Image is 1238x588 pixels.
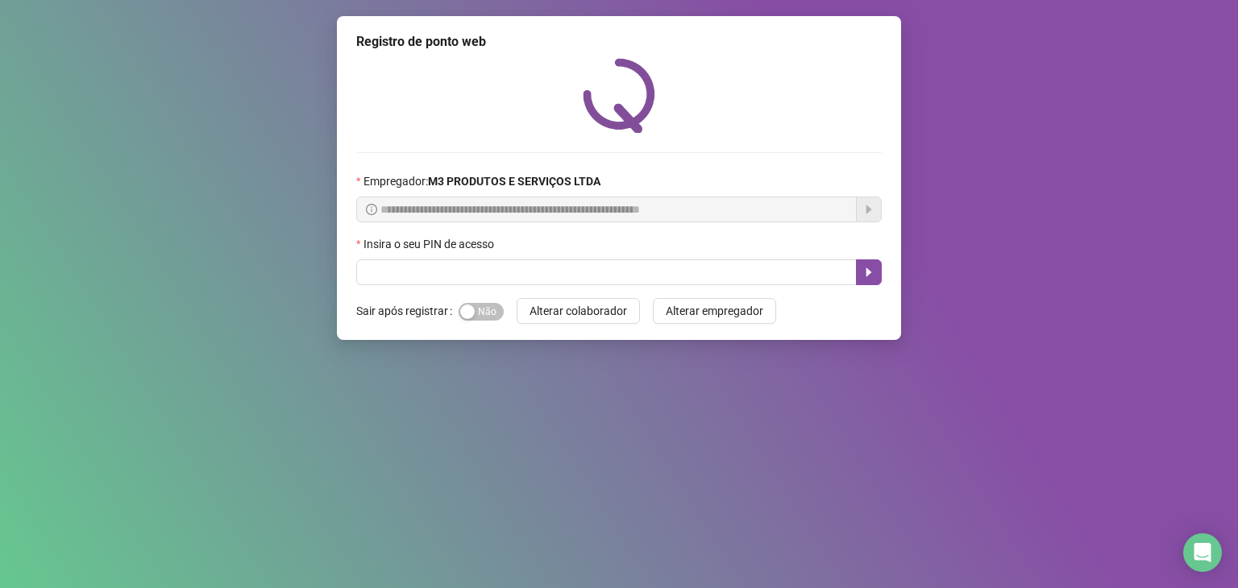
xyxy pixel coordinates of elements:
span: info-circle [366,204,377,215]
label: Insira o seu PIN de acesso [356,235,505,253]
img: QRPoint [583,58,655,133]
div: Registro de ponto web [356,32,882,52]
span: Empregador : [364,172,600,190]
span: Alterar empregador [666,302,763,320]
span: Alterar colaborador [530,302,627,320]
div: Open Intercom Messenger [1183,533,1222,572]
strong: M3 PRODUTOS E SERVIÇOS LTDA [428,175,600,188]
button: Alterar colaborador [517,298,640,324]
span: caret-right [862,266,875,279]
button: Alterar empregador [653,298,776,324]
label: Sair após registrar [356,298,459,324]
